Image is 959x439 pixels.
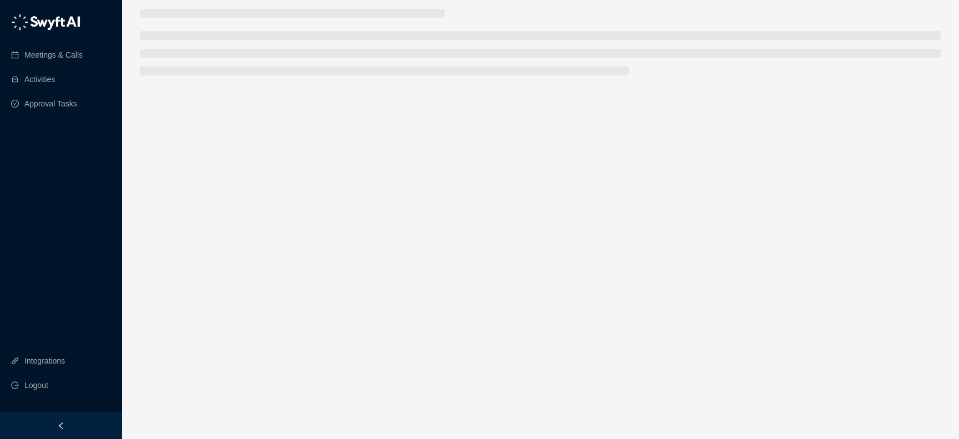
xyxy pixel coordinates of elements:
span: logout [11,381,19,389]
a: Activities [24,68,55,90]
a: Meetings & Calls [24,44,83,66]
img: logo-05li4sbe.png [11,14,80,30]
a: Approval Tasks [24,93,77,115]
span: Logout [24,374,48,396]
span: left [57,422,65,430]
a: Integrations [24,350,65,372]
